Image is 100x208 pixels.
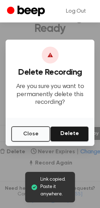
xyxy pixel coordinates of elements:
[11,68,89,77] h3: Delete Recording
[11,126,50,142] button: Close
[7,5,47,18] a: Beep
[42,47,59,63] div: ⚠
[11,83,89,107] p: Are you sure you want to permanently delete this recording?
[50,126,89,142] button: Delete
[40,176,69,198] span: Link copied. Paste it anywhere.
[59,3,93,20] a: Log Out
